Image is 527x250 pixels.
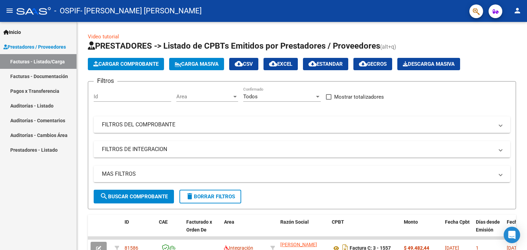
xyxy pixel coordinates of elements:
datatable-header-cell: CPBT [329,215,401,245]
span: Inicio [3,28,21,36]
span: Prestadores / Proveedores [3,43,66,51]
mat-expansion-panel-header: MAS FILTROS [94,166,510,182]
datatable-header-cell: Días desde Emisión [473,215,504,245]
button: Buscar Comprobante [94,190,174,203]
span: - [PERSON_NAME] [PERSON_NAME] [80,3,202,18]
div: Open Intercom Messenger [504,227,520,243]
mat-icon: person [513,7,522,15]
button: Gecros [353,58,392,70]
datatable-header-cell: Facturado x Orden De [184,215,221,245]
span: CSV [235,61,253,67]
span: Razón Social [280,219,309,225]
span: Cargar Comprobante [93,61,159,67]
span: Buscar Comprobante [100,193,168,200]
span: CPBT [332,219,344,225]
mat-icon: cloud_download [235,60,243,68]
span: Borrar Filtros [186,193,235,200]
span: Gecros [359,61,387,67]
button: Borrar Filtros [179,190,241,203]
mat-icon: search [100,192,108,200]
app-download-masive: Descarga masiva de comprobantes (adjuntos) [397,58,460,70]
span: Facturado x Orden De [186,219,212,233]
button: Cargar Comprobante [88,58,164,70]
mat-icon: menu [5,7,14,15]
a: Video tutorial [88,34,119,40]
datatable-header-cell: ID [122,215,156,245]
span: Carga Masiva [175,61,219,67]
mat-icon: cloud_download [308,60,317,68]
datatable-header-cell: Razón Social [278,215,329,245]
button: Carga Masiva [169,58,224,70]
span: Estandar [308,61,343,67]
mat-icon: delete [186,192,194,200]
mat-icon: cloud_download [269,60,277,68]
span: PRESTADORES -> Listado de CPBTs Emitidos por Prestadores / Proveedores [88,41,380,51]
button: CSV [229,58,258,70]
mat-expansion-panel-header: FILTROS DEL COMPROBANTE [94,116,510,133]
span: (alt+q) [380,43,396,50]
span: Mostrar totalizadores [334,93,384,101]
span: EXCEL [269,61,292,67]
datatable-header-cell: Area [221,215,268,245]
span: Monto [404,219,418,225]
mat-panel-title: FILTROS DEL COMPROBANTE [102,121,494,128]
span: Area [224,219,234,225]
span: Descarga Masiva [403,61,455,67]
datatable-header-cell: CAE [156,215,184,245]
span: CAE [159,219,168,225]
mat-expansion-panel-header: FILTROS DE INTEGRACION [94,141,510,158]
mat-panel-title: MAS FILTROS [102,170,494,178]
span: Días desde Emisión [476,219,500,233]
button: EXCEL [263,58,298,70]
button: Descarga Masiva [397,58,460,70]
span: Area [176,93,232,100]
mat-icon: cloud_download [359,60,367,68]
datatable-header-cell: Monto [401,215,442,245]
datatable-header-cell: Fecha Cpbt [442,215,473,245]
span: - OSPIF [54,3,80,18]
button: Estandar [303,58,348,70]
span: Fecha Cpbt [445,219,470,225]
mat-panel-title: FILTROS DE INTEGRACION [102,146,494,153]
h3: Filtros [94,76,117,86]
span: ID [125,219,129,225]
span: Fecha Recibido [507,219,526,233]
span: Todos [243,93,258,100]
